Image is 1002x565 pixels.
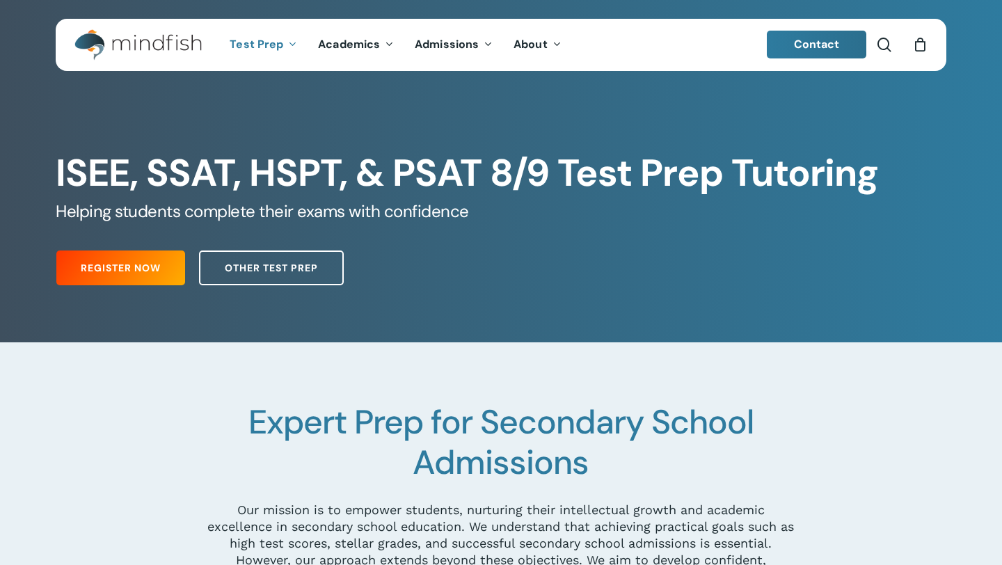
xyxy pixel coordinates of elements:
iframe: Chatbot [910,473,983,546]
a: Other Test Prep [199,250,344,285]
a: Admissions [404,39,503,51]
span: Expert Prep for Secondary School Admissions [248,400,754,484]
span: Admissions [415,37,479,51]
a: About [503,39,572,51]
span: Register Now [81,261,161,275]
a: Register Now [56,250,185,285]
a: Academics [308,39,404,51]
span: About [514,37,548,51]
nav: Main Menu [219,19,571,71]
span: Test Prep [230,37,283,51]
span: Contact [794,37,840,51]
a: Test Prep [219,39,308,51]
h5: Helping students complete their exams with confidence [56,200,946,223]
a: Cart [912,37,928,52]
header: Main Menu [56,19,946,71]
span: Academics [318,37,380,51]
h1: ISEE, SSAT, HSPT, & PSAT 8/9 Test Prep Tutoring [56,151,946,196]
a: Contact [767,31,867,58]
span: Other Test Prep [225,261,318,275]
